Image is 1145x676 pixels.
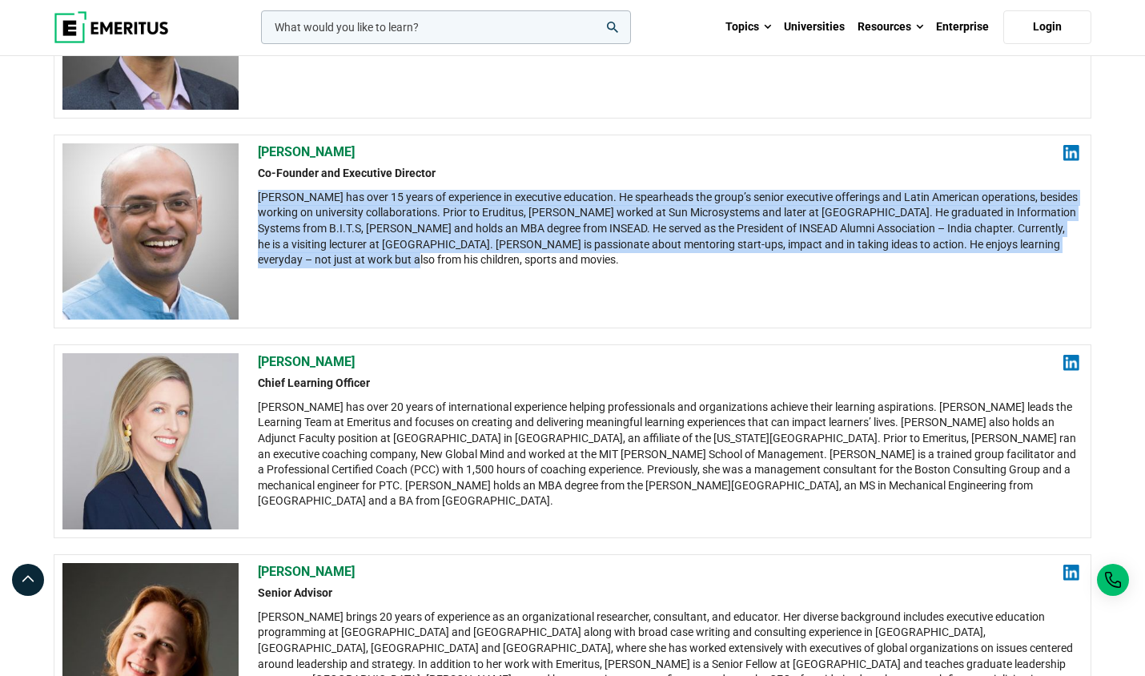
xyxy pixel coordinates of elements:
img: linkedin.png [1063,145,1079,161]
h2: [PERSON_NAME] [258,563,1079,581]
img: ashley_chiampo-300x300-1 [62,353,239,529]
img: Chaitanya-Kalipatnapu-Eruditus-300x300-1 [62,143,239,320]
h2: [PERSON_NAME] [258,353,1079,371]
h2: Co-Founder and Executive Director [258,166,1079,182]
img: linkedin.png [1063,355,1079,371]
input: woocommerce-product-search-field-0 [261,10,631,44]
img: linkedin.png [1063,565,1079,581]
div: [PERSON_NAME] has over 20 years of international experience helping professionals and organizatio... [258,400,1079,509]
h2: Senior Advisor [258,585,1079,602]
h2: [PERSON_NAME] [258,143,1079,161]
a: Login [1003,10,1091,44]
div: [PERSON_NAME] has over 15 years of experience in executive education. He spearheads the group’s s... [258,190,1079,268]
h2: Chief Learning Officer [258,376,1079,392]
